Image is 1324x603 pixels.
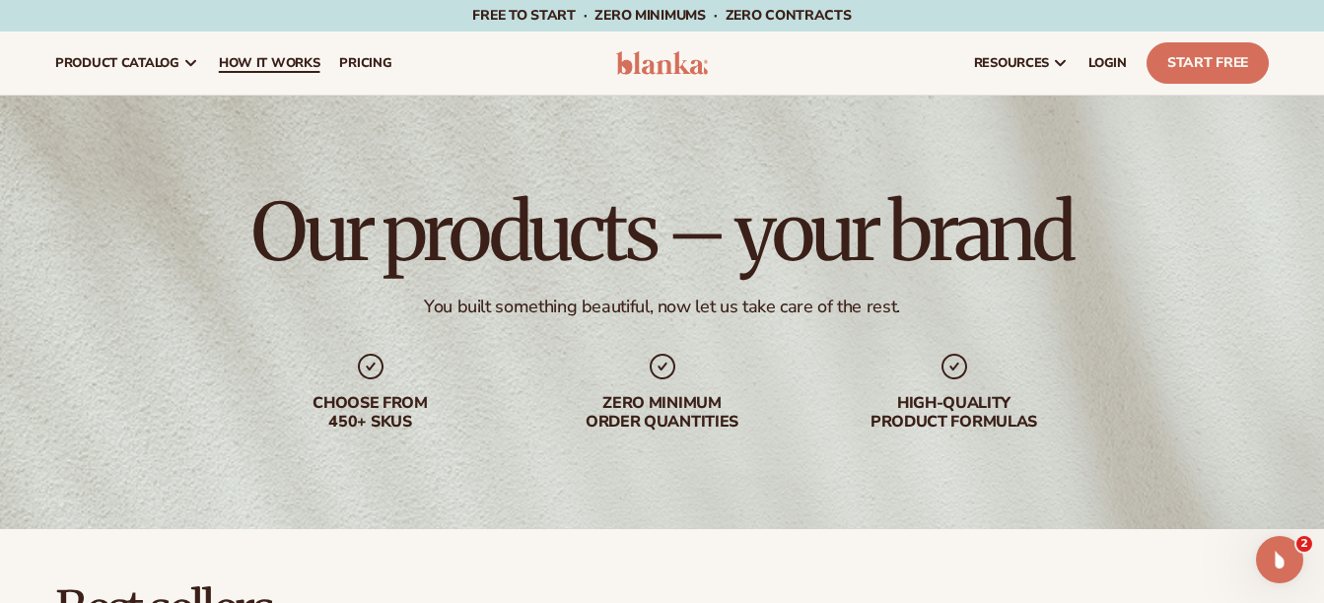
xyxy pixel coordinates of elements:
a: Start Free [1147,42,1269,84]
div: You built something beautiful, now let us take care of the rest. [424,296,900,318]
img: logo [616,51,709,75]
a: resources [964,32,1079,95]
div: Zero minimum order quantities [536,394,789,432]
span: How It Works [219,55,320,71]
h1: Our products – your brand [251,193,1072,272]
span: LOGIN [1088,55,1127,71]
span: 2 [1296,536,1312,552]
span: product catalog [55,55,179,71]
span: resources [974,55,1049,71]
iframe: Intercom live chat [1256,536,1303,583]
span: Free to start · ZERO minimums · ZERO contracts [472,6,851,25]
a: How It Works [209,32,330,95]
span: pricing [339,55,391,71]
a: LOGIN [1079,32,1137,95]
a: pricing [329,32,401,95]
a: product catalog [45,32,209,95]
div: High-quality product formulas [828,394,1080,432]
div: Choose from 450+ Skus [244,394,497,432]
